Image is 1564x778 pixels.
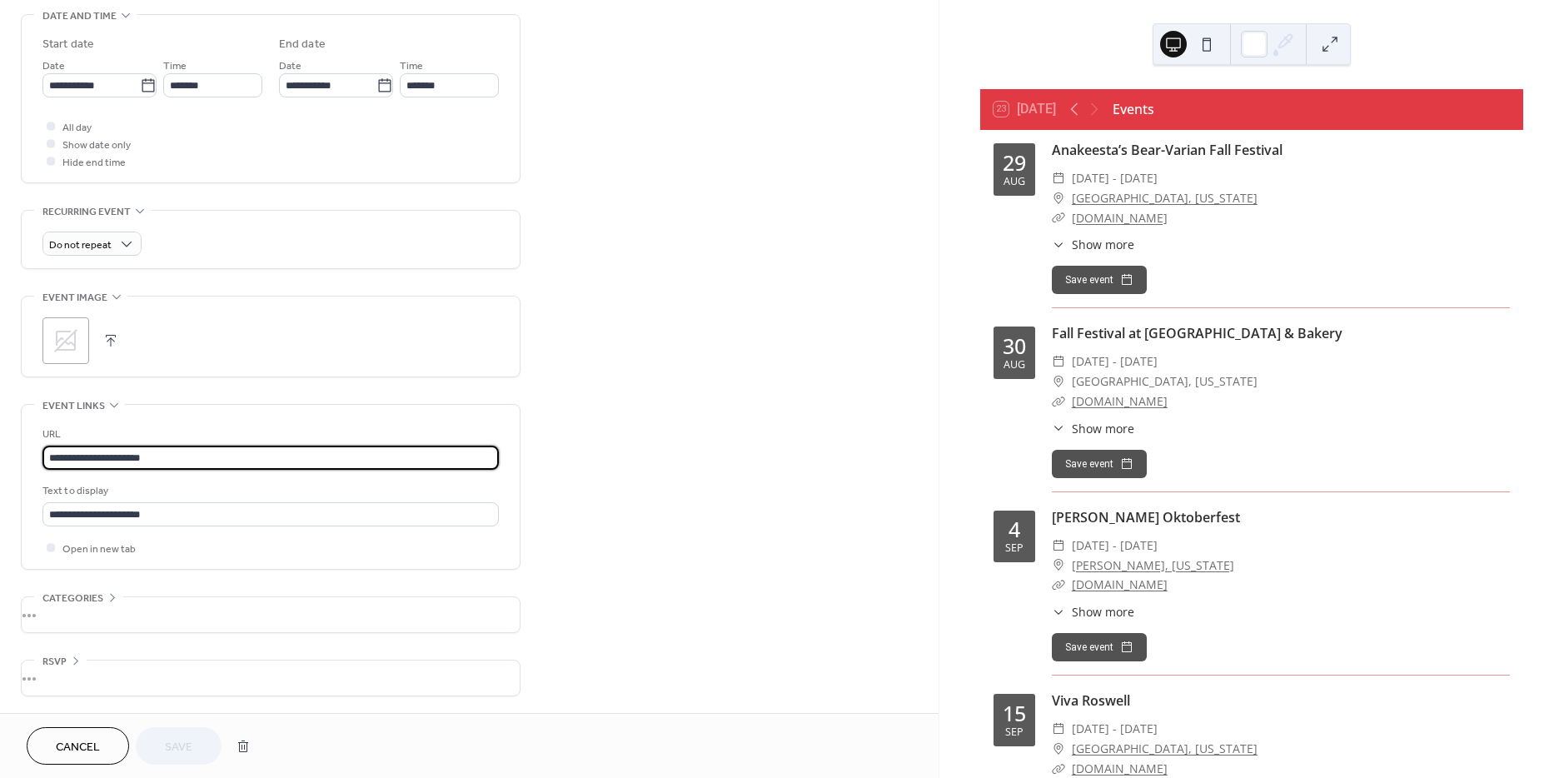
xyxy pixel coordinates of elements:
div: ​ [1052,603,1065,621]
div: Start date [42,36,94,53]
span: [DATE] - [DATE] [1072,536,1158,556]
span: Recurring event [42,203,131,221]
div: Aug [1004,177,1025,187]
div: Sep [1005,543,1024,554]
div: 4 [1009,519,1020,540]
a: Fall Festival at [GEOGRAPHIC_DATA] & Bakery [1052,324,1342,342]
a: [PERSON_NAME] Oktoberfest [1052,508,1240,526]
span: Time [400,57,423,75]
a: [PERSON_NAME], [US_STATE] [1072,556,1234,576]
a: [DOMAIN_NAME] [1072,761,1168,776]
button: ​Show more [1052,236,1134,253]
span: Event image [42,289,107,307]
span: [DATE] - [DATE] [1072,719,1158,739]
a: [GEOGRAPHIC_DATA], [US_STATE] [1072,188,1258,208]
div: Events [1113,99,1154,119]
div: ​ [1052,536,1065,556]
a: [DOMAIN_NAME] [1072,576,1168,592]
span: Categories [42,590,103,607]
div: 15 [1003,703,1026,724]
div: ​ [1052,556,1065,576]
button: ​Show more [1052,603,1134,621]
span: Time [163,57,187,75]
span: [DATE] - [DATE] [1072,352,1158,372]
span: Show more [1072,236,1134,253]
a: Anakeesta’s Bear-Varian Fall Festival [1052,141,1283,159]
button: ​Show more [1052,420,1134,437]
div: ​ [1052,739,1065,759]
div: 29 [1003,152,1026,173]
div: End date [279,36,326,53]
div: ; [42,317,89,364]
div: ​ [1052,168,1065,188]
span: Date and time [42,7,117,25]
div: ​ [1052,236,1065,253]
span: Do not repeat [49,236,112,255]
span: All day [62,119,92,137]
a: [DOMAIN_NAME] [1072,393,1168,409]
div: Sep [1005,727,1024,738]
a: [GEOGRAPHIC_DATA], [US_STATE] [1072,739,1258,759]
span: Cancel [56,739,100,756]
div: Text to display [42,482,496,500]
div: ​ [1052,188,1065,208]
span: Hide end time [62,154,126,172]
div: ​ [1052,208,1065,228]
a: [DOMAIN_NAME] [1072,210,1168,226]
div: URL [42,426,496,443]
span: RSVP [42,653,67,671]
div: ••• [22,661,520,696]
span: [GEOGRAPHIC_DATA], [US_STATE] [1072,372,1258,391]
span: Event links [42,397,105,415]
button: Cancel [27,727,129,765]
div: ​ [1052,352,1065,372]
div: ••• [22,597,520,632]
div: Aug [1004,360,1025,371]
div: ​ [1052,719,1065,739]
button: Save event [1052,633,1147,661]
a: Viva Roswell [1052,691,1130,710]
span: Open in new tab [62,541,136,558]
span: Date [42,57,65,75]
div: ​ [1052,372,1065,391]
div: ​ [1052,391,1065,411]
div: 30 [1003,336,1026,357]
button: Save event [1052,450,1147,478]
span: Show date only [62,137,131,154]
div: ​ [1052,420,1065,437]
span: Show more [1072,420,1134,437]
span: [DATE] - [DATE] [1072,168,1158,188]
span: Show more [1072,603,1134,621]
button: Save event [1052,266,1147,294]
div: ​ [1052,575,1065,595]
span: Date [279,57,301,75]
